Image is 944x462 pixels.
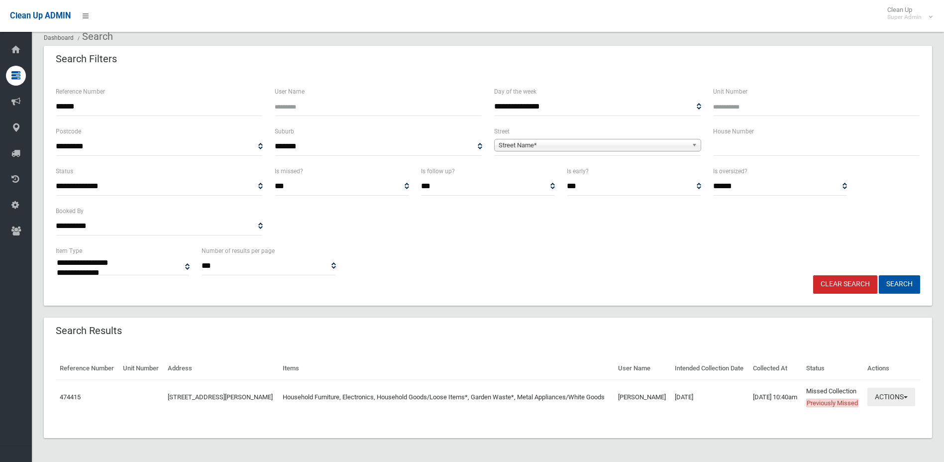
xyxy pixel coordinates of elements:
label: Street [494,126,510,137]
a: [STREET_ADDRESS][PERSON_NAME] [168,393,273,401]
td: [DATE] [671,380,749,414]
th: Actions [863,357,920,380]
td: [DATE] 10:40am [749,380,802,414]
th: Reference Number [56,357,119,380]
label: Suburb [275,126,294,137]
td: Missed Collection [802,380,863,414]
button: Search [879,275,920,294]
label: Reference Number [56,86,105,97]
header: Search Results [44,321,134,341]
label: Status [56,166,73,177]
button: Actions [867,388,915,406]
a: Dashboard [44,34,74,41]
label: Is follow up? [421,166,455,177]
header: Search Filters [44,49,129,69]
label: Item Type [56,245,82,256]
label: Is oversized? [713,166,747,177]
th: Unit Number [119,357,164,380]
label: Postcode [56,126,81,137]
label: User Name [275,86,305,97]
label: Unit Number [713,86,747,97]
span: Previously Missed [806,399,858,407]
span: Street Name* [499,139,688,151]
a: Clear Search [813,275,877,294]
th: Items [279,357,615,380]
th: User Name [614,357,671,380]
a: 474415 [60,393,81,401]
li: Search [75,27,113,46]
td: Household Furniture, Electronics, Household Goods/Loose Items*, Garden Waste*, Metal Appliances/W... [279,380,615,414]
th: Status [802,357,863,380]
label: Number of results per page [202,245,275,256]
label: Day of the week [494,86,536,97]
label: House Number [713,126,754,137]
td: [PERSON_NAME] [614,380,671,414]
span: Clean Up [882,6,932,21]
th: Intended Collection Date [671,357,749,380]
th: Address [164,357,279,380]
small: Super Admin [887,13,922,21]
label: Is missed? [275,166,303,177]
th: Collected At [749,357,802,380]
label: Is early? [567,166,589,177]
span: Clean Up ADMIN [10,11,71,20]
label: Booked By [56,206,84,217]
